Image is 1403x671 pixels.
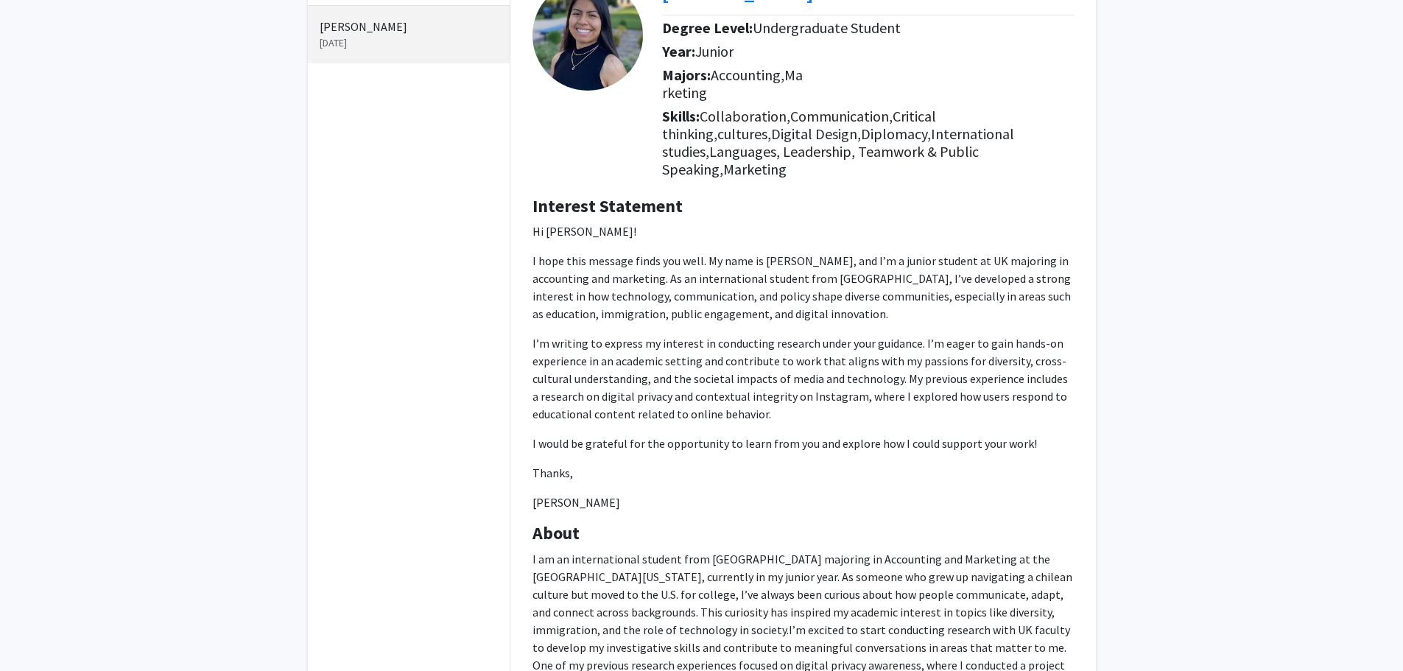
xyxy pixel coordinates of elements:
[662,107,700,125] b: Skills:
[790,107,893,125] span: Communication,
[662,42,695,60] b: Year:
[771,124,861,143] span: Digital Design,
[695,42,734,60] span: Junior
[532,435,1074,452] p: I would be grateful for the opportunity to learn from you and explore how I could support your work!
[700,107,790,125] span: Collaboration,
[662,124,1014,161] span: International studies,
[532,194,683,217] b: Interest Statement
[662,66,803,102] span: Marketing
[662,18,753,37] b: Degree Level:
[662,107,936,143] span: Critical thinking,
[532,464,1074,482] p: Thanks,
[662,66,711,84] b: Majors:
[662,142,979,178] span: Languages, Leadership, Teamwork & Public Speaking,
[861,124,931,143] span: Diplomacy,
[532,622,1072,655] span: I’m excited to start conducting research with UK faculty to develop my investigative skills and c...
[320,35,498,51] p: [DATE]
[320,18,498,35] p: [PERSON_NAME]
[711,66,784,84] span: Accounting,
[753,18,901,37] span: Undergraduate Student
[11,605,63,660] iframe: Chat
[723,160,787,178] span: Marketing
[532,222,1074,240] p: Hi [PERSON_NAME]!
[532,521,580,544] b: About
[532,493,1074,511] p: [PERSON_NAME]
[532,334,1074,423] p: I’m writing to express my interest in conducting research under your guidance. I’m eager to gain ...
[532,252,1074,323] p: I hope this message finds you well. My name is [PERSON_NAME], and I’m a junior student at UK majo...
[717,124,771,143] span: cultures,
